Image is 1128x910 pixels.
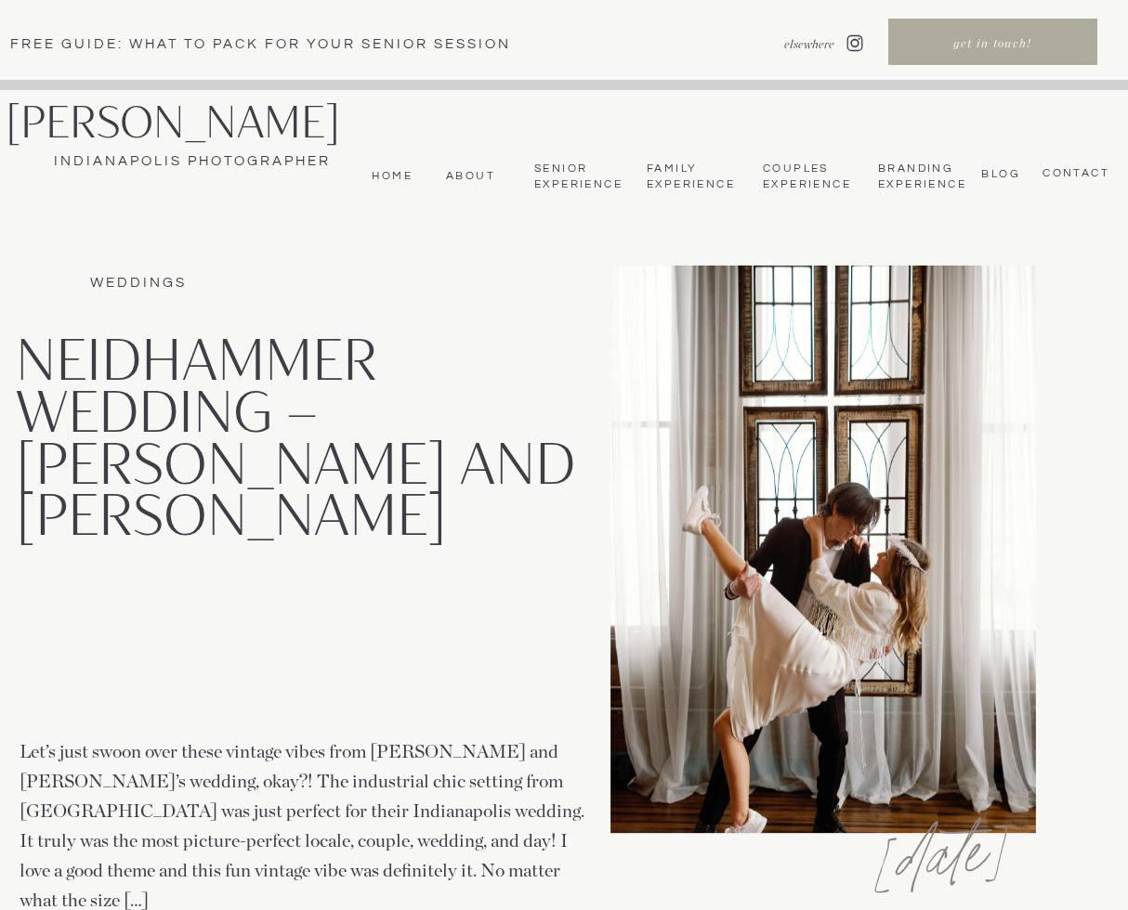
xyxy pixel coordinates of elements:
[6,151,378,172] a: Indianapolis Photographer
[90,276,187,290] a: Weddings
[738,36,834,53] nav: elsewhere
[367,169,413,184] a: Home
[16,332,592,714] h1: Neidhammer Wedding – [PERSON_NAME] and [PERSON_NAME]
[1037,166,1109,181] a: CONTACT
[890,35,1095,56] a: get in touch!
[439,169,495,184] a: About
[878,162,963,192] nav: Branding Experience
[534,162,621,192] a: Senior Experience
[610,266,1036,833] img: Groom Dipping Bride in Front of Frame Decoration
[878,162,963,192] a: BrandingExperience
[977,167,1020,180] a: bLog
[763,162,849,192] a: Couples Experience
[647,162,733,192] a: Family Experience
[6,98,395,147] a: [PERSON_NAME]
[10,34,542,53] a: Free Guide: What To pack for your senior session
